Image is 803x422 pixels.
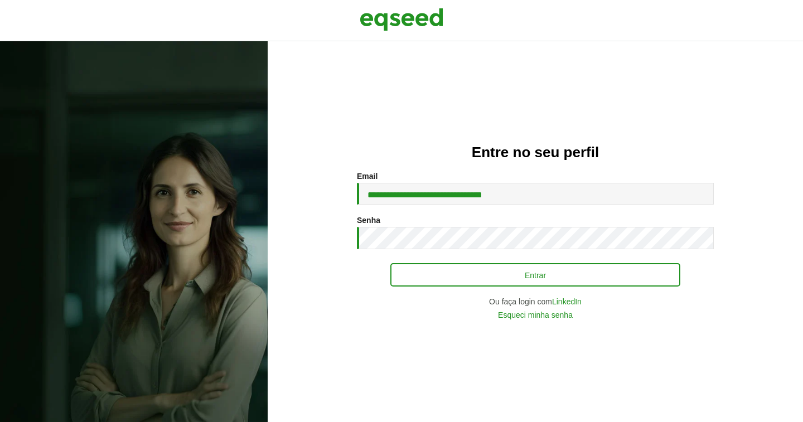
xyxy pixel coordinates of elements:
img: EqSeed Logo [360,6,443,33]
button: Entrar [390,263,680,287]
h2: Entre no seu perfil [290,144,781,161]
label: Senha [357,216,380,224]
label: Email [357,172,378,180]
div: Ou faça login com [357,298,714,305]
a: LinkedIn [552,298,582,305]
a: Esqueci minha senha [498,311,573,319]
